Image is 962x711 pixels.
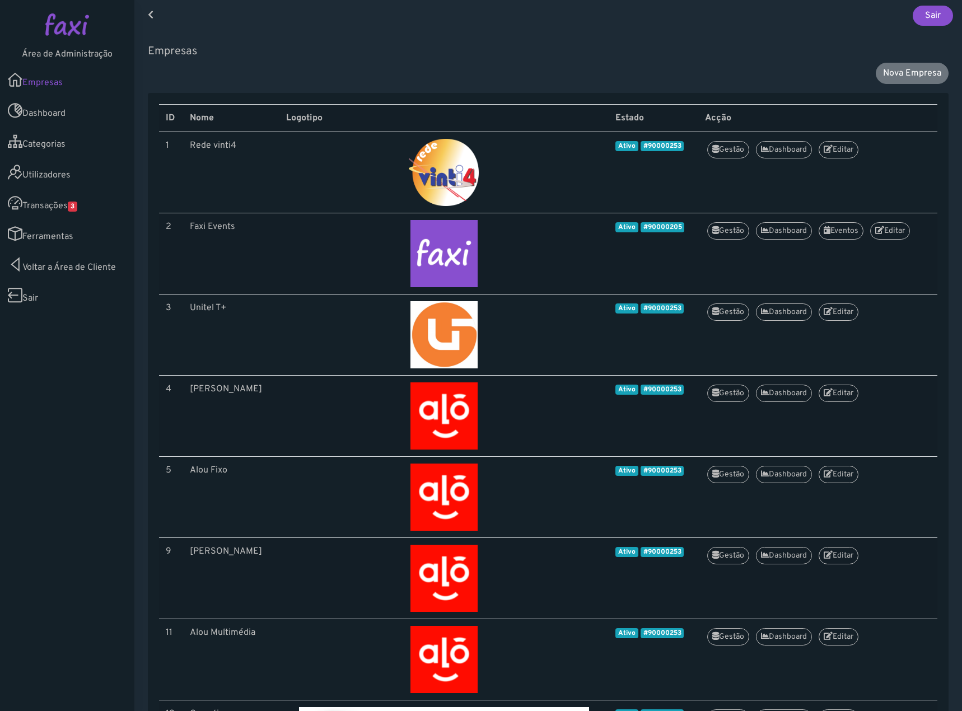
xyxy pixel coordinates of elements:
span: Ativo [615,628,638,638]
td: Faxi Events [183,213,279,294]
td: Alou Multimédia [183,619,279,700]
a: Editar [819,141,858,158]
a: Gestão [707,222,749,240]
a: Dashboard [756,628,812,645]
td: 11 [159,619,183,700]
a: Nova Empresa [876,63,949,84]
span: #90000205 [641,222,685,232]
a: Gestão [707,628,749,645]
td: 5 [159,457,183,538]
span: Ativo [615,303,638,314]
span: #90000253 [641,547,684,557]
span: Ativo [615,547,638,557]
a: Gestão [707,547,749,564]
td: 9 [159,538,183,619]
th: Estado [609,105,698,132]
td: [PERSON_NAME] [183,538,279,619]
th: ID [159,105,183,132]
span: Ativo [615,385,638,395]
td: [PERSON_NAME] [183,376,279,457]
a: Dashboard [756,466,812,483]
a: Dashboard [756,303,812,321]
a: Editar [819,385,858,402]
span: Ativo [615,466,638,476]
a: Editar [819,547,858,564]
td: 1 [159,132,183,213]
span: #90000253 [641,303,684,314]
span: 3 [68,202,77,212]
span: #90000253 [641,466,684,476]
img: Alou Fixo [286,464,602,531]
img: Unitel T+ [286,301,602,368]
a: Dashboard [756,385,812,402]
td: Unitel T+ [183,294,279,376]
img: Rede vinti4 [286,139,602,206]
a: Sair [913,6,953,26]
a: Editar [819,466,858,483]
a: Editar [870,222,910,240]
span: #90000253 [641,628,684,638]
td: 4 [159,376,183,457]
h5: Empresas [148,45,949,58]
span: #90000253 [641,141,684,151]
th: Nome [183,105,279,132]
a: Editar [819,303,858,321]
img: Alou Multimédia [286,626,602,693]
img: Alou Móvel [286,545,602,612]
a: Gestão [707,466,749,483]
span: Ativo [615,222,638,232]
a: Editar [819,628,858,645]
span: #90000253 [641,385,684,395]
a: Gestão [707,385,749,402]
span: Ativo [615,141,638,151]
a: Gestão [707,141,749,158]
a: Dashboard [756,141,812,158]
a: Dashboard [756,547,812,564]
img: Faxi Events [286,220,602,287]
td: Rede vinti4 [183,132,279,213]
a: Dashboard [756,222,812,240]
a: Gestão [707,303,749,321]
td: 3 [159,294,183,376]
td: Alou Fixo [183,457,279,538]
a: Eventos [819,222,863,240]
th: Acção [698,105,937,132]
th: Logotipo [279,105,609,132]
img: Alou Móvel [286,382,602,450]
td: 2 [159,213,183,294]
